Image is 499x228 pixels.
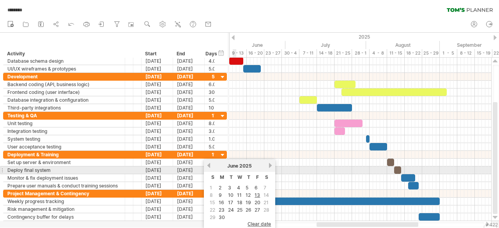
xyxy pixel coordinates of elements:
[457,49,475,57] div: 8 - 12
[209,184,217,191] td: this is a weekend day
[245,206,252,214] a: 26
[236,191,242,199] a: 11
[173,213,205,221] div: [DATE]
[262,184,271,191] td: this is a weekend day
[142,81,173,88] div: [DATE]
[227,206,235,214] a: 24
[227,199,234,206] a: 17
[209,199,217,206] td: this is a weekend day
[209,199,216,206] span: 15
[254,184,258,191] a: 6
[254,199,261,206] a: 20
[387,49,405,57] div: 11 - 15
[299,49,317,57] div: 7 - 11
[317,49,334,57] div: 14 - 18
[209,65,214,72] div: 5.0
[7,190,121,197] div: Project Management & Contingency
[7,65,121,72] div: UI/UX wireframes & prototypes
[173,135,205,143] div: [DATE]
[7,205,121,213] div: Risk management & mitigation
[218,199,225,206] a: 16
[209,81,214,88] div: 6.0
[142,127,173,135] div: [DATE]
[173,120,205,127] div: [DATE]
[142,182,173,189] div: [DATE]
[173,174,205,182] div: [DATE]
[173,88,205,96] div: [DATE]
[142,65,173,72] div: [DATE]
[218,206,225,214] a: 23
[405,49,422,57] div: 18 - 22
[7,174,121,182] div: Monitor & fix deployment issues
[7,135,121,143] div: System testing
[142,190,173,197] div: [DATE]
[173,166,205,174] div: [DATE]
[370,49,387,57] div: 4 - 8
[209,88,214,96] div: 30.0
[218,184,222,191] a: 2
[236,199,243,206] a: 18
[248,221,271,227] span: clear date
[245,191,251,199] a: 12
[422,49,440,57] div: 25 - 29
[352,49,370,57] div: 28 - 1
[209,135,214,143] div: 1.0
[263,199,269,206] span: 21
[142,213,173,221] div: [DATE]
[209,127,214,135] div: 3.0
[173,96,205,104] div: [DATE]
[209,57,214,65] div: 4.0
[173,151,205,158] div: [DATE]
[263,206,270,214] span: 28
[262,207,271,213] td: this is a weekend day
[236,184,241,191] a: 4
[256,174,259,180] span: Friday
[209,104,214,111] div: 10.0
[142,120,173,127] div: [DATE]
[262,199,271,206] td: this is a weekend day
[173,198,205,205] div: [DATE]
[7,198,121,205] div: Weekly progress tracking
[334,49,352,57] div: 21 - 25
[218,191,223,199] a: 9
[254,206,261,214] a: 27
[282,49,299,57] div: 30 - 4
[245,199,252,206] a: 19
[212,41,285,49] div: June 2025
[7,73,121,80] div: Development
[142,96,173,104] div: [DATE]
[209,214,217,221] td: this is a weekend day
[209,120,214,127] div: 8.0
[7,88,121,96] div: Frontend coding (user interface)
[237,174,242,180] span: Wednesday
[265,174,268,180] span: Saturday
[247,174,250,180] span: Thursday
[142,198,173,205] div: [DATE]
[142,57,173,65] div: [DATE]
[173,57,205,65] div: [DATE]
[173,81,205,88] div: [DATE]
[173,104,205,111] div: [DATE]
[485,222,498,228] div: v 422
[7,50,120,58] div: Activity
[254,191,261,199] a: 13
[245,184,249,191] a: 5
[7,81,121,88] div: Backend coding (API, business logic)
[440,49,457,57] div: 1 - 5
[209,184,213,191] span: 1
[7,104,121,111] div: Third-party integrations
[142,174,173,182] div: [DATE]
[247,49,264,57] div: 16 - 20
[262,192,271,198] td: this is a weekend day
[142,73,173,80] div: [DATE]
[264,49,282,57] div: 23 - 27
[7,182,121,189] div: Prepare user manuals & conduct training sessions
[7,120,121,127] div: Unit testing
[142,135,173,143] div: [DATE]
[209,192,217,198] td: this is a weekend day
[7,112,121,119] div: Testing & QA
[142,205,173,213] div: [DATE]
[142,159,173,166] div: [DATE]
[484,226,497,228] div: Show Legend
[209,191,214,199] span: 8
